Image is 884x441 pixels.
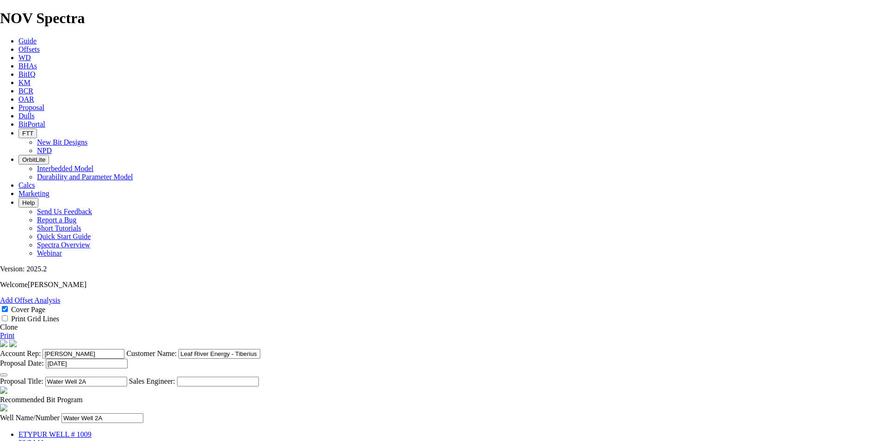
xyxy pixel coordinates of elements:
[18,37,37,45] a: Guide
[11,315,59,323] label: Print Grid Lines
[18,95,34,103] a: OAR
[18,79,31,86] a: KM
[37,147,52,154] a: NPD
[18,120,45,128] a: BitPortal
[18,54,31,61] a: WD
[37,208,92,215] a: Send Us Feedback
[11,306,45,313] label: Cover Page
[18,181,35,189] a: Calcs
[9,340,17,347] img: cover-graphic.e5199e77.png
[18,190,49,197] a: Marketing
[37,216,76,224] a: Report a Bug
[18,430,92,438] a: ETYPUR WELL # 1009
[18,129,37,138] button: FTT
[129,377,175,385] label: Sales Engineer:
[28,281,86,288] span: [PERSON_NAME]
[18,70,35,78] a: BitIQ
[22,130,33,137] span: FTT
[18,62,37,70] a: BHAs
[18,198,38,208] button: Help
[37,241,90,249] a: Spectra Overview
[37,249,62,257] a: Webinar
[18,45,40,53] a: Offsets
[22,199,35,206] span: Help
[18,155,49,165] button: OrbitLite
[126,349,177,357] label: Customer Name:
[37,138,87,146] a: New Bit Designs
[18,87,33,95] a: BCR
[37,233,91,240] a: Quick Start Guide
[18,104,44,111] a: Proposal
[37,224,81,232] a: Short Tutorials
[37,173,133,181] a: Durability and Parameter Model
[37,165,93,172] a: Interbedded Model
[22,156,45,163] span: OrbitLite
[18,112,35,120] a: Dulls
